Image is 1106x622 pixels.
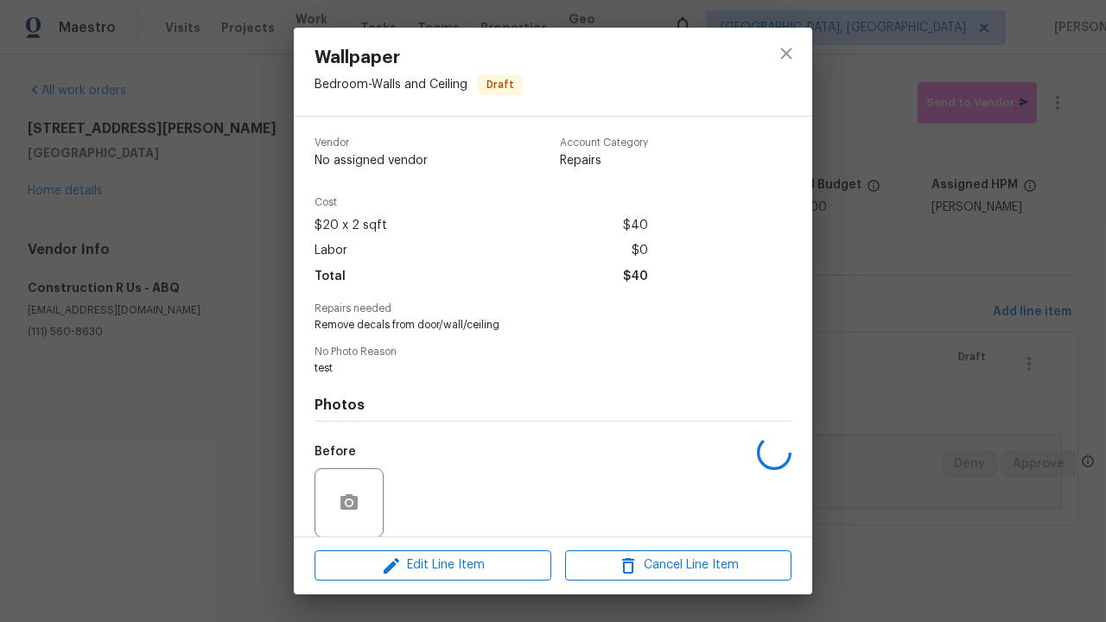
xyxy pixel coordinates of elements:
[315,550,551,581] button: Edit Line Item
[623,213,648,238] span: $40
[315,318,744,333] span: Remove decals from door/wall/ceiling
[560,137,648,149] span: Account Category
[315,79,467,91] span: Bedroom - Walls and Ceiling
[480,76,521,93] span: Draft
[560,152,648,169] span: Repairs
[632,238,648,263] span: $0
[315,346,791,358] span: No Photo Reason
[623,264,648,289] span: $40
[315,238,347,263] span: Labor
[315,48,523,67] span: Wallpaper
[320,555,546,576] span: Edit Line Item
[315,197,648,208] span: Cost
[315,397,791,414] h4: Photos
[570,555,786,576] span: Cancel Line Item
[315,152,428,169] span: No assigned vendor
[315,213,387,238] span: $20 x 2 sqft
[565,550,791,581] button: Cancel Line Item
[315,446,356,458] h5: Before
[315,303,791,314] span: Repairs needed
[766,33,807,74] button: close
[315,137,428,149] span: Vendor
[315,264,346,289] span: Total
[315,361,744,376] span: test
